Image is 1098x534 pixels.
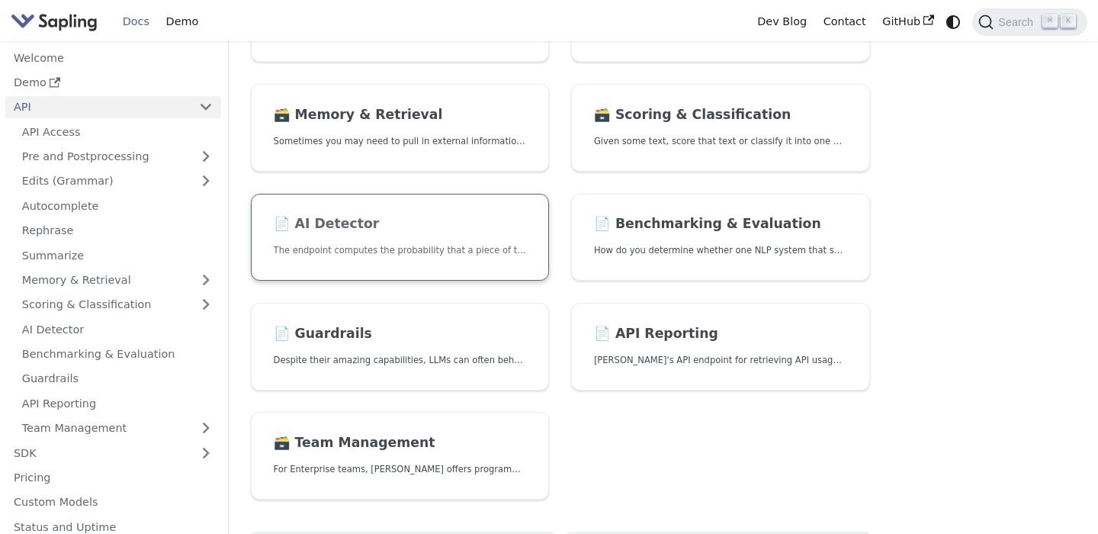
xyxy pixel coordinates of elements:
[274,107,527,124] h2: Memory & Retrieval
[14,368,221,390] a: Guardrails
[14,417,221,439] a: Team Management
[594,353,847,368] p: Sapling's API endpoint for retrieving API usage analytics.
[571,303,870,391] a: 📄️ API Reporting[PERSON_NAME]'s API endpoint for retrieving API usage analytics.
[11,11,103,33] a: Sapling.ai
[274,462,527,477] p: For Enterprise teams, Sapling offers programmatic team provisioning and management.
[251,84,550,172] a: 🗃️ Memory & RetrievalSometimes you may need to pull in external information that doesn't fit in t...
[251,194,550,281] a: 📄️ AI DetectorThe endpoint computes the probability that a piece of text is AI-generated,
[815,10,875,34] a: Contact
[251,303,550,391] a: 📄️ GuardrailsDespite their amazing capabilities, LLMs can often behave in undesired
[11,11,98,33] img: Sapling.ai
[251,412,550,500] a: 🗃️ Team ManagementFor Enterprise teams, [PERSON_NAME] offers programmatic team provisioning and m...
[1042,14,1058,28] kbd: ⌘
[942,11,965,33] button: Switch between dark and light mode (currently system mode)
[14,244,221,266] a: Summarize
[274,435,527,452] h2: Team Management
[749,10,814,34] a: Dev Blog
[158,10,207,34] a: Demo
[594,326,847,343] h2: API Reporting
[594,134,847,149] p: Given some text, score that text or classify it into one of a set of pre-specified categories.
[14,269,221,291] a: Memory & Retrieval
[5,96,191,118] a: API
[594,107,847,124] h2: Scoring & Classification
[274,326,527,343] h2: Guardrails
[191,96,221,118] button: Collapse sidebar category 'API'
[274,353,527,368] p: Despite their amazing capabilities, LLMs can often behave in undesired
[1061,14,1076,28] kbd: K
[5,72,221,94] a: Demo
[14,392,221,414] a: API Reporting
[5,442,191,464] a: SDK
[14,220,221,242] a: Rephrase
[594,243,847,258] p: How do you determine whether one NLP system that suggests edits
[14,343,221,365] a: Benchmarking & Evaluation
[594,216,847,233] h2: Benchmarking & Evaluation
[14,121,221,143] a: API Access
[14,195,221,217] a: Autocomplete
[874,10,942,34] a: GitHub
[994,16,1042,28] span: Search
[274,243,527,258] p: The endpoint computes the probability that a piece of text is AI-generated,
[5,467,221,489] a: Pricing
[114,10,158,34] a: Docs
[274,216,527,233] h2: AI Detector
[5,47,221,69] a: Welcome
[274,134,527,149] p: Sometimes you may need to pull in external information that doesn't fit in the context size of an...
[972,8,1087,36] button: Search (Command+K)
[5,491,221,513] a: Custom Models
[14,294,221,316] a: Scoring & Classification
[571,84,870,172] a: 🗃️ Scoring & ClassificationGiven some text, score that text or classify it into one of a set of p...
[14,146,221,168] a: Pre and Postprocessing
[191,442,221,464] button: Expand sidebar category 'SDK'
[571,194,870,281] a: 📄️ Benchmarking & EvaluationHow do you determine whether one NLP system that suggests edits
[14,318,221,340] a: AI Detector
[14,170,221,192] a: Edits (Grammar)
